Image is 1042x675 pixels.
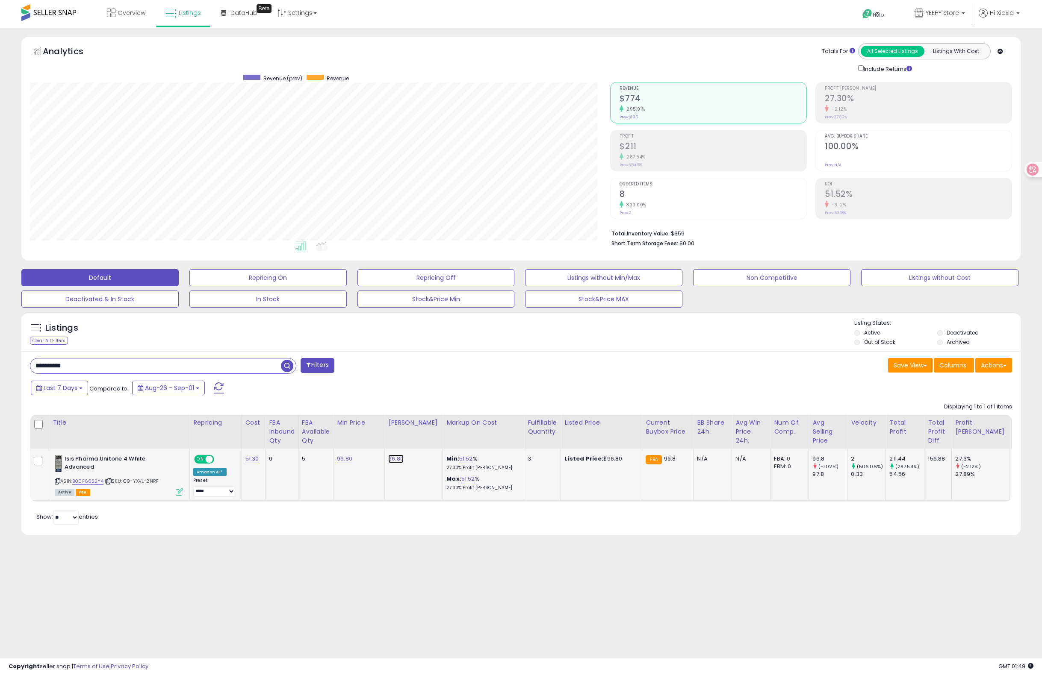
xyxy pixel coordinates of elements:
[145,384,194,392] span: Aug-26 - Sep-01
[44,384,77,392] span: Last 7 Days
[620,86,806,91] span: Revenue
[525,291,682,308] button: Stock&Price MAX
[829,106,847,112] small: -2.12%
[939,361,966,370] span: Columns
[851,418,882,427] div: Velocity
[528,418,557,436] div: Fulfillable Quantity
[263,75,302,82] span: Revenue (prev)
[623,202,646,208] small: 300.00%
[105,478,159,484] span: | SKU: C9-YXVL-2NRF
[525,269,682,286] button: Listings without Min/Max
[857,463,883,470] small: (506.06%)
[947,329,979,336] label: Deactivated
[189,269,347,286] button: Repricing On
[446,455,517,471] div: %
[459,455,473,463] a: 51.52
[928,455,945,463] div: 156.88
[822,47,855,56] div: Totals For
[620,114,638,120] small: Prev: $196
[697,455,725,463] div: N/A
[611,230,670,237] b: Total Inventory Value:
[623,106,645,112] small: 295.91%
[697,418,728,436] div: BB Share 24h.
[888,358,933,373] button: Save View
[76,489,90,496] span: FBA
[825,114,847,120] small: Prev: 27.89%
[851,455,886,463] div: 2
[825,189,1012,201] h2: 51.52%
[30,337,68,345] div: Clear All Filters
[43,45,100,59] h5: Analytics
[193,468,227,476] div: Amazon AI *
[193,418,238,427] div: Repricing
[979,9,1020,28] a: Hi Xiaxia
[928,418,948,445] div: Total Profit Diff.
[774,455,802,463] div: FBA: 0
[620,182,806,187] span: Ordered Items
[861,46,924,57] button: All Selected Listings
[118,9,145,17] span: Overview
[327,75,349,82] span: Revenue
[337,418,381,427] div: Min Price
[446,475,517,491] div: %
[611,228,1006,238] li: $359
[611,240,678,247] b: Short Term Storage Fees:
[72,478,103,485] a: B00F66S2Y4
[895,463,919,470] small: (287.54%)
[357,291,515,308] button: Stock&Price Min
[825,134,1012,139] span: Avg. Buybox Share
[944,403,1012,411] div: Displaying 1 to 1 of 1 items
[31,381,88,395] button: Last 7 Days
[975,358,1012,373] button: Actions
[443,415,524,449] th: The percentage added to the cost of goods (COGS) that forms the calculator for Min & Max prices.
[955,455,1010,463] div: 27.3%
[825,86,1012,91] span: Profit [PERSON_NAME]
[620,134,806,139] span: Profit
[337,455,352,463] a: 96.80
[357,269,515,286] button: Repricing Off
[53,418,186,427] div: Title
[301,358,334,373] button: Filters
[889,470,924,478] div: 54.56
[735,418,767,445] div: Avg Win Price 24h.
[825,162,841,167] small: Prev: N/A
[864,329,880,336] label: Active
[679,239,694,247] span: $0.00
[55,489,74,496] span: All listings currently available for purchase on Amazon
[132,381,205,395] button: Aug-26 - Sep-01
[856,2,901,28] a: Help
[934,358,974,373] button: Columns
[955,470,1010,478] div: 27.89%
[947,338,970,346] label: Archived
[564,418,638,427] div: Listed Price
[664,455,676,463] span: 96.8
[446,455,459,463] b: Min:
[189,291,347,308] button: In Stock
[926,9,959,17] span: YEEHY Store
[36,513,98,521] span: Show: entries
[961,463,981,470] small: (-2.12%)
[446,465,517,471] p: 27.30% Profit [PERSON_NAME]
[812,470,847,478] div: 97.8
[245,418,262,427] div: Cost
[564,455,603,463] b: Listed Price:
[302,418,330,445] div: FBA Available Qty
[873,11,884,18] span: Help
[302,455,327,463] div: 5
[889,455,924,463] div: 211.44
[446,475,461,483] b: Max:
[825,210,846,215] small: Prev: 53.18%
[862,9,873,19] i: Get Help
[564,455,635,463] div: $96.80
[446,485,517,491] p: 27.30% Profit [PERSON_NAME]
[620,189,806,201] h2: 8
[461,475,475,483] a: 51.52
[388,418,439,427] div: [PERSON_NAME]
[65,455,168,473] b: Isis Pharma Unitone 4 White Advanced
[623,154,646,160] small: 287.54%
[735,455,764,463] div: N/A
[646,455,661,464] small: FBA
[620,94,806,105] h2: $774
[179,9,201,17] span: Listings
[89,384,129,393] span: Compared to:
